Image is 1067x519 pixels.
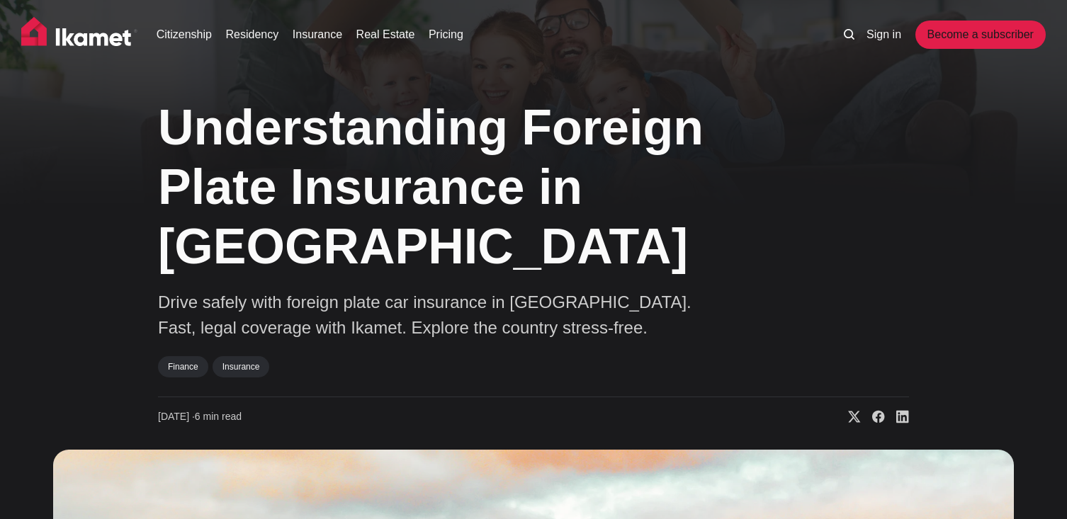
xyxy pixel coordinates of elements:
[157,26,212,43] a: Citizenship
[158,410,242,424] time: 6 min read
[837,410,861,424] a: Share on X
[293,26,342,43] a: Insurance
[226,26,279,43] a: Residency
[885,410,909,424] a: Share on Linkedin
[213,356,270,377] a: Insurance
[861,410,885,424] a: Share on Facebook
[158,411,195,422] span: [DATE] ∙
[429,26,463,43] a: Pricing
[158,98,767,276] h1: Understanding Foreign Plate Insurance in [GEOGRAPHIC_DATA]
[915,21,1046,49] a: Become a subscriber
[21,17,137,52] img: Ikamet home
[866,26,901,43] a: Sign in
[356,26,415,43] a: Real Estate
[158,356,208,377] a: Finance
[158,290,725,341] p: Drive safely with foreign plate car insurance in [GEOGRAPHIC_DATA]. Fast, legal coverage with Ika...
